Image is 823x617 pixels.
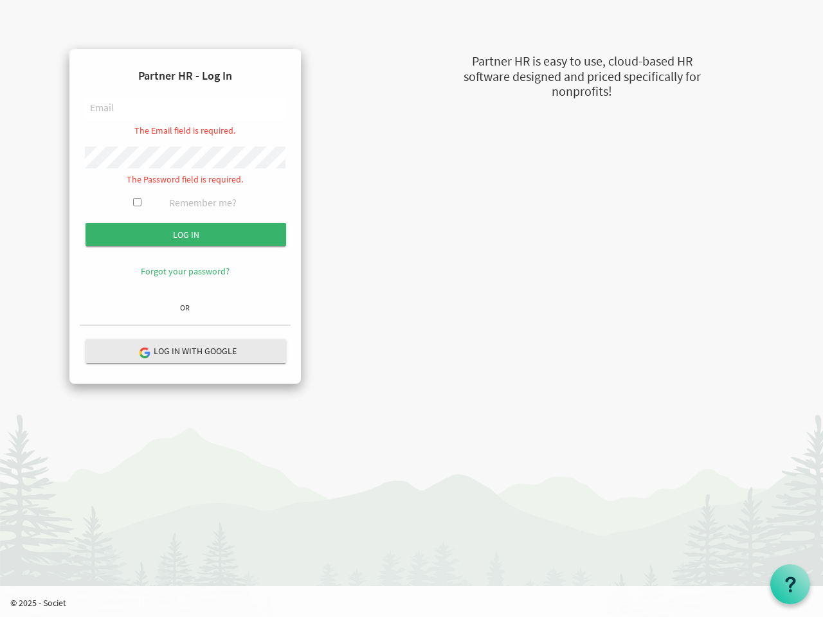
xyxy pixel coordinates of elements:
div: Partner HR is easy to use, cloud-based HR [399,52,765,71]
h4: Partner HR - Log In [80,59,291,93]
span: The Password field is required. [127,174,243,185]
h6: OR [80,303,291,312]
a: Forgot your password? [141,265,230,277]
button: Log in with Google [86,339,286,363]
input: Log in [86,223,286,246]
div: software designed and priced specifically for [399,67,765,86]
span: The Email field is required. [134,125,235,136]
label: Remember me? [169,195,237,210]
img: google-logo.png [138,346,150,358]
div: nonprofits! [399,82,765,101]
input: Email [85,98,285,120]
p: © 2025 - Societ [10,596,823,609]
